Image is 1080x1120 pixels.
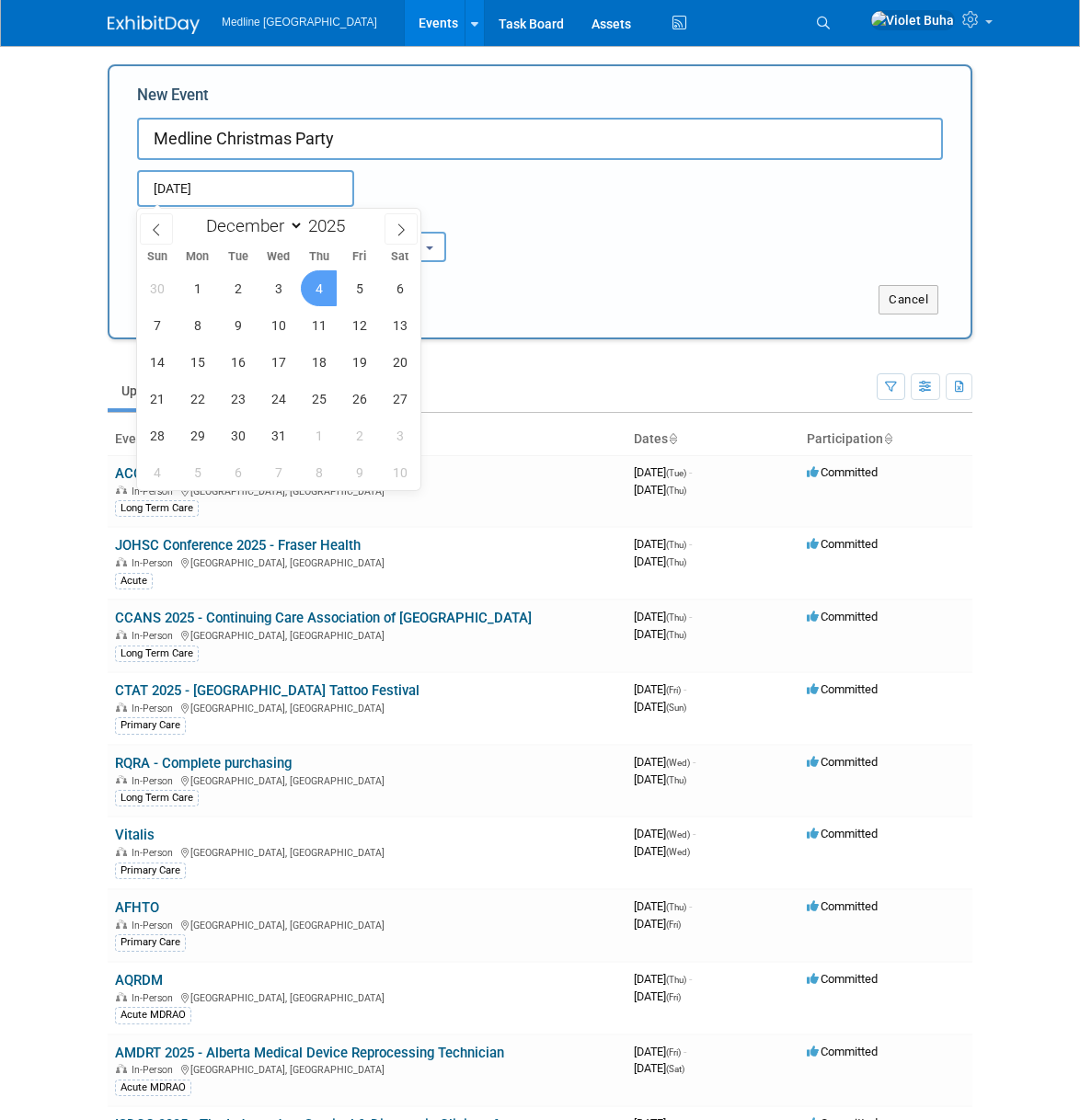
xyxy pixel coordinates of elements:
span: [DATE] [634,610,692,623]
span: Sun [137,251,178,263]
span: December 2, 2025 [220,270,256,306]
div: Attendance / Format: [137,207,293,231]
select: Month [198,214,304,237]
span: [DATE] [634,899,692,913]
div: Participation: [321,207,477,231]
span: - [689,465,692,479]
div: [GEOGRAPHIC_DATA], [GEOGRAPHIC_DATA] [115,627,619,642]
span: December 9, 2025 [220,307,256,343]
span: Fri [339,251,380,263]
span: (Tue) [666,468,686,478]
div: [GEOGRAPHIC_DATA], [GEOGRAPHIC_DATA] [115,700,619,714]
span: (Wed) [666,847,690,857]
div: [GEOGRAPHIC_DATA], [GEOGRAPHIC_DATA] [115,1061,619,1076]
span: December 1, 2025 [179,270,215,306]
span: [DATE] [634,755,695,769]
span: Medline [GEOGRAPHIC_DATA] [222,16,377,29]
a: Sort by Start Date [668,431,677,446]
span: (Sat) [666,1064,684,1074]
span: [DATE] [634,1061,684,1075]
span: [DATE] [634,483,686,497]
span: December 10, 2025 [260,307,296,343]
span: January 2, 2026 [341,417,377,453]
span: December 24, 2025 [260,381,296,417]
span: November 30, 2025 [139,270,175,306]
span: - [693,827,695,840]
span: [DATE] [634,537,692,551]
a: AFHTO [115,899,159,916]
span: December 17, 2025 [260,344,296,380]
span: (Thu) [666,612,686,623]
img: In-Person Event [116,992,127,1001]
span: January 8, 2026 [301,454,337,490]
div: Long Term Care [115,500,199,517]
button: Cancel [879,285,938,314]
span: December 20, 2025 [382,344,418,380]
span: January 4, 2026 [139,454,175,490]
a: JOHSC Conference 2025 - Fraser Health [115,537,361,554]
span: In-Person [132,703,178,714]
div: [GEOGRAPHIC_DATA], [GEOGRAPHIC_DATA] [115,483,619,497]
span: - [689,610,692,623]
a: CTAT 2025 - [GEOGRAPHIC_DATA] Tattoo Festival [115,682,419,699]
img: ExhibitDay [108,16,200,34]
span: December 31, 2025 [260,417,296,453]
span: December 11, 2025 [301,307,337,343]
img: In-Person Event [116,557,127,566]
img: In-Person Event [116,630,127,639]
img: In-Person Event [116,775,127,784]
span: December 23, 2025 [220,381,256,417]
span: [DATE] [634,917,681,931]
span: In-Person [132,630,178,642]
span: Committed [807,465,878,479]
input: Year [304,215,359,236]
span: (Thu) [666,630,686,640]
span: Committed [807,972,878,986]
span: (Thu) [666,540,686,550]
div: [GEOGRAPHIC_DATA], [GEOGRAPHIC_DATA] [115,844,619,859]
div: Acute MDRAO [115,1007,191,1023]
span: (Fri) [666,1047,681,1057]
div: [GEOGRAPHIC_DATA], [GEOGRAPHIC_DATA] [115,554,619,569]
span: (Fri) [666,685,681,695]
span: December 28, 2025 [139,417,175,453]
input: Name of Trade Show / Conference [137,118,943,160]
span: Thu [299,251,339,263]
a: CCANS 2025 - Continuing Care Association of [GEOGRAPHIC_DATA] [115,610,532,626]
span: Tue [218,251,259,263]
span: January 3, 2026 [382,417,418,453]
span: [DATE] [634,627,686,641]
span: (Sun) [666,703,686,713]
div: [GEOGRAPHIC_DATA], [GEOGRAPHIC_DATA] [115,772,619,787]
span: [DATE] [634,700,686,714]
span: December 25, 2025 [301,381,337,417]
span: Wed [259,251,299,263]
span: (Fri) [666,920,681,930]
div: [GEOGRAPHIC_DATA], [GEOGRAPHIC_DATA] [115,917,619,931]
span: [DATE] [634,1045,686,1058]
a: Vitalis [115,827,155,843]
div: Primary Care [115,717,186,734]
span: December 15, 2025 [179,344,215,380]
span: (Thu) [666,775,686,785]
img: Violet Buha [870,10,955,30]
span: In-Person [132,847,178,859]
span: January 5, 2026 [179,454,215,490]
span: [DATE] [634,972,692,986]
th: Event [108,424,626,455]
span: January 7, 2026 [260,454,296,490]
img: In-Person Event [116,486,127,495]
span: January 10, 2026 [382,454,418,490]
span: In-Person [132,992,178,1004]
span: December 19, 2025 [341,344,377,380]
img: In-Person Event [116,920,127,929]
img: In-Person Event [116,1064,127,1073]
span: December 27, 2025 [382,381,418,417]
span: [DATE] [634,465,692,479]
span: January 6, 2026 [220,454,256,490]
a: AQRDM [115,972,163,989]
span: December 5, 2025 [341,270,377,306]
span: January 9, 2026 [341,454,377,490]
span: December 21, 2025 [139,381,175,417]
span: January 1, 2026 [301,417,337,453]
